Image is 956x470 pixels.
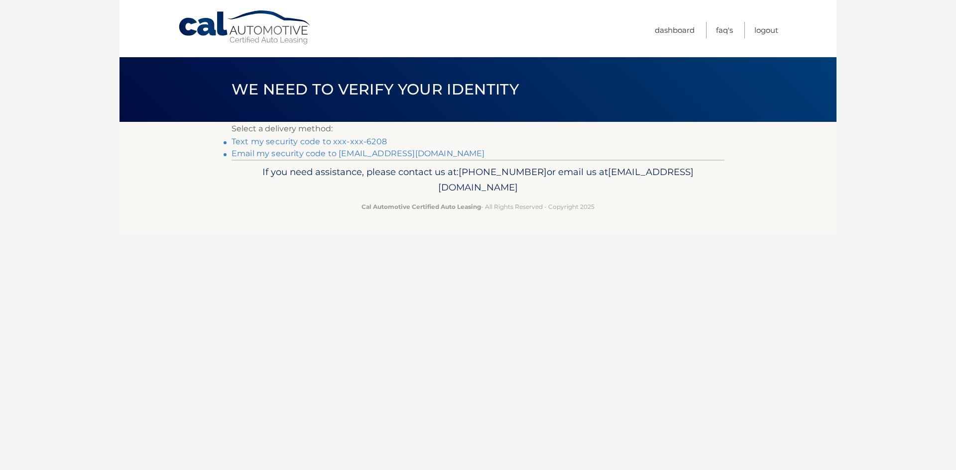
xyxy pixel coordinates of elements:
[178,10,312,45] a: Cal Automotive
[716,22,733,38] a: FAQ's
[238,201,718,212] p: - All Rights Reserved - Copyright 2025
[232,149,485,158] a: Email my security code to [EMAIL_ADDRESS][DOMAIN_NAME]
[459,166,547,178] span: [PHONE_NUMBER]
[232,122,724,136] p: Select a delivery method:
[232,137,387,146] a: Text my security code to xxx-xxx-6208
[655,22,695,38] a: Dashboard
[232,80,519,98] span: We need to verify your identity
[238,164,718,196] p: If you need assistance, please contact us at: or email us at
[361,203,481,210] strong: Cal Automotive Certified Auto Leasing
[754,22,778,38] a: Logout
